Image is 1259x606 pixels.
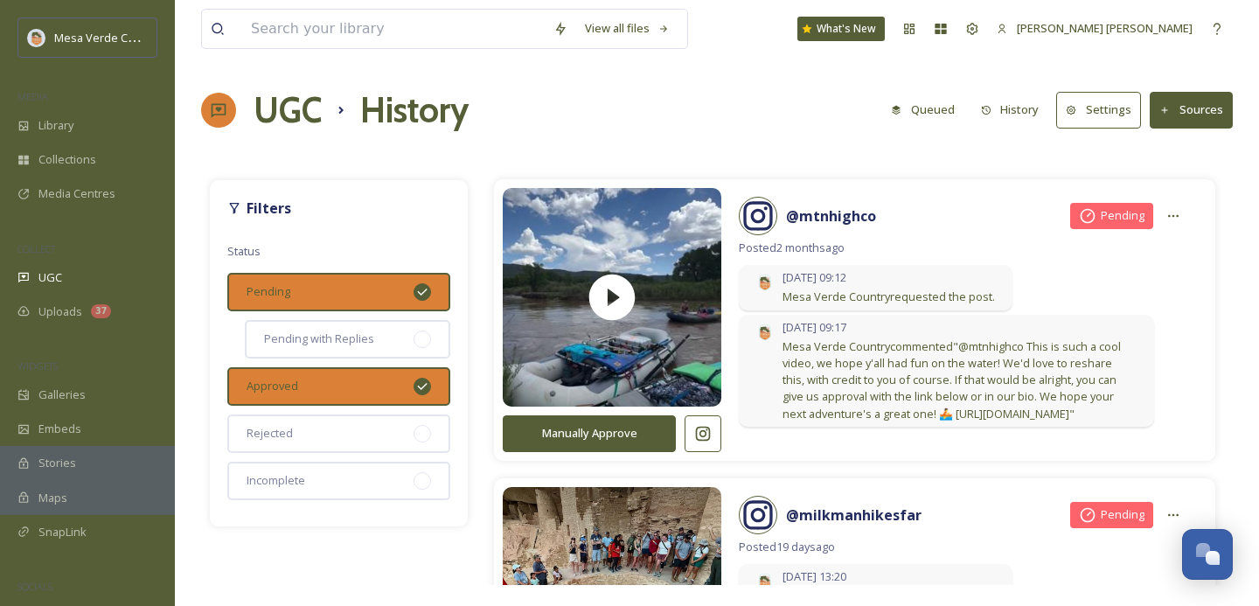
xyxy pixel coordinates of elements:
span: Rejected [247,425,293,442]
span: [DATE] 09:17 [783,319,1137,336]
img: MVC%20SnapSea%20logo%20%281%29.png [756,324,774,341]
span: Uploads [38,303,82,320]
a: [PERSON_NAME] [PERSON_NAME] [988,11,1201,45]
span: Galleries [38,387,86,403]
span: Incomplete [247,472,305,489]
span: [DATE] 13:20 [783,568,995,585]
span: COLLECT [17,242,55,255]
span: WIDGETS [17,359,58,373]
span: SOCIALS [17,580,52,593]
button: Manually Approve [503,415,676,451]
span: Mesa Verde Country [54,29,162,45]
img: thumbnail [503,166,721,428]
span: Media Centres [38,185,115,202]
a: History [972,93,1057,127]
button: History [972,93,1048,127]
span: Status [227,243,261,259]
span: SnapLink [38,524,87,540]
span: UGC [38,269,62,286]
span: Pending with Replies [264,331,374,347]
div: 37 [91,304,111,318]
input: Search your library [242,10,545,48]
h1: History [360,84,469,136]
a: UGC [254,84,322,136]
span: Embeds [38,421,81,437]
img: MVC%20SnapSea%20logo%20%281%29.png [756,274,774,291]
span: Library [38,117,73,134]
a: Queued [882,93,972,127]
button: Sources [1150,92,1233,128]
span: Maps [38,490,67,506]
span: [DATE] 09:12 [783,269,995,286]
strong: @ milkmanhikesfar [786,505,922,525]
span: Pending [247,283,290,300]
a: @milkmanhikesfar [786,505,922,526]
span: MEDIA [17,90,48,103]
strong: Filters [247,199,291,218]
a: What's New [797,17,885,41]
span: Mesa Verde Country commented "@mtnhighco This is such a cool video, we hope y'all had fun on the ... [783,338,1137,422]
span: Approved [247,378,298,394]
button: Open Chat [1182,529,1233,580]
a: View all files [576,11,678,45]
span: Posted 2 months ago [739,240,1189,256]
a: @mtnhighco [786,205,876,226]
span: Pending [1101,207,1144,224]
span: [PERSON_NAME] [PERSON_NAME] [1017,20,1193,36]
a: Settings [1056,92,1150,128]
button: Settings [1056,92,1141,128]
img: MVC%20SnapSea%20logo%20%281%29.png [28,29,45,46]
button: Queued [882,93,963,127]
span: Pending [1101,506,1144,523]
span: Stories [38,455,76,471]
span: Collections [38,151,96,168]
strong: @ mtnhighco [786,206,876,226]
img: MVC%20SnapSea%20logo%20%281%29.png [756,573,774,590]
span: Mesa Verde Country requested the post. [783,289,995,305]
span: Posted 19 days ago [739,539,1189,555]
